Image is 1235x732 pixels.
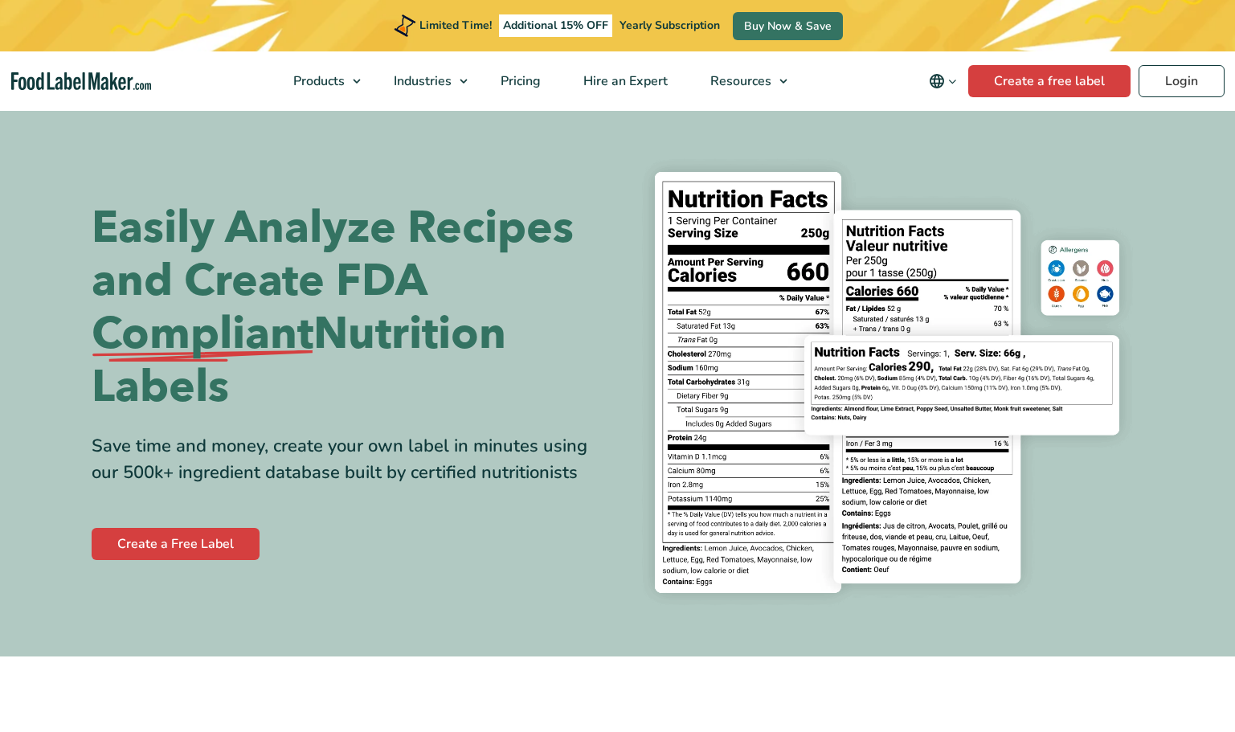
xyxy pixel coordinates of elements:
[92,308,313,361] span: Compliant
[92,433,606,486] div: Save time and money, create your own label in minutes using our 500k+ ingredient database built b...
[1139,65,1225,97] a: Login
[496,72,542,90] span: Pricing
[373,51,476,111] a: Industries
[499,14,612,37] span: Additional 15% OFF
[705,72,773,90] span: Resources
[11,72,152,91] a: Food Label Maker homepage
[562,51,685,111] a: Hire an Expert
[968,65,1131,97] a: Create a free label
[288,72,346,90] span: Products
[480,51,558,111] a: Pricing
[579,72,669,90] span: Hire an Expert
[92,202,606,414] h1: Easily Analyze Recipes and Create FDA Nutrition Labels
[918,65,968,97] button: Change language
[92,528,260,560] a: Create a Free Label
[733,12,843,40] a: Buy Now & Save
[272,51,369,111] a: Products
[389,72,453,90] span: Industries
[689,51,795,111] a: Resources
[419,18,492,33] span: Limited Time!
[620,18,720,33] span: Yearly Subscription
